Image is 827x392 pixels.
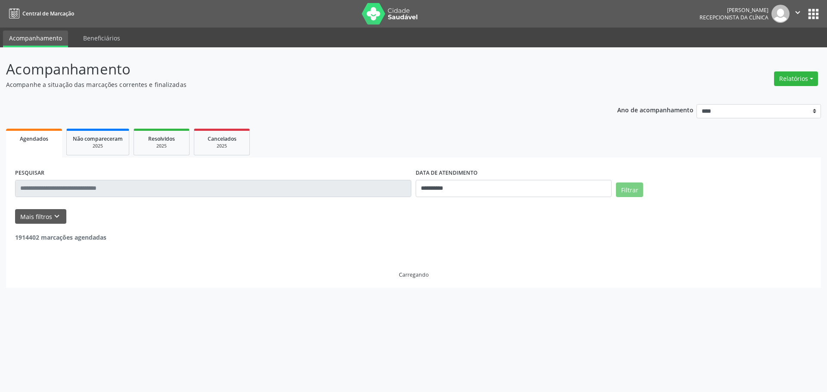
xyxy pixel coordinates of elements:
button: Mais filtroskeyboard_arrow_down [15,209,66,224]
span: Central de Marcação [22,10,74,17]
label: PESQUISAR [15,167,44,180]
button: Relatórios [774,71,818,86]
span: Cancelados [208,135,236,142]
button: apps [806,6,821,22]
span: Não compareceram [73,135,123,142]
div: 2025 [200,143,243,149]
label: DATA DE ATENDIMENTO [416,167,478,180]
a: Central de Marcação [6,6,74,21]
p: Acompanhe a situação das marcações correntes e finalizadas [6,80,576,89]
span: Recepcionista da clínica [700,14,768,21]
div: 2025 [140,143,183,149]
div: [PERSON_NAME] [700,6,768,14]
p: Acompanhamento [6,59,576,80]
span: Agendados [20,135,48,142]
strong: 1914402 marcações agendadas [15,233,106,241]
i: keyboard_arrow_down [52,212,62,221]
span: Resolvidos [148,135,175,142]
button: Filtrar [616,182,643,197]
div: Carregando [399,271,429,278]
a: Acompanhamento [3,31,68,47]
button:  [790,5,806,23]
img: img [771,5,790,23]
p: Ano de acompanhamento [617,104,693,115]
a: Beneficiários [77,31,126,46]
div: 2025 [73,143,123,149]
i:  [793,8,802,17]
